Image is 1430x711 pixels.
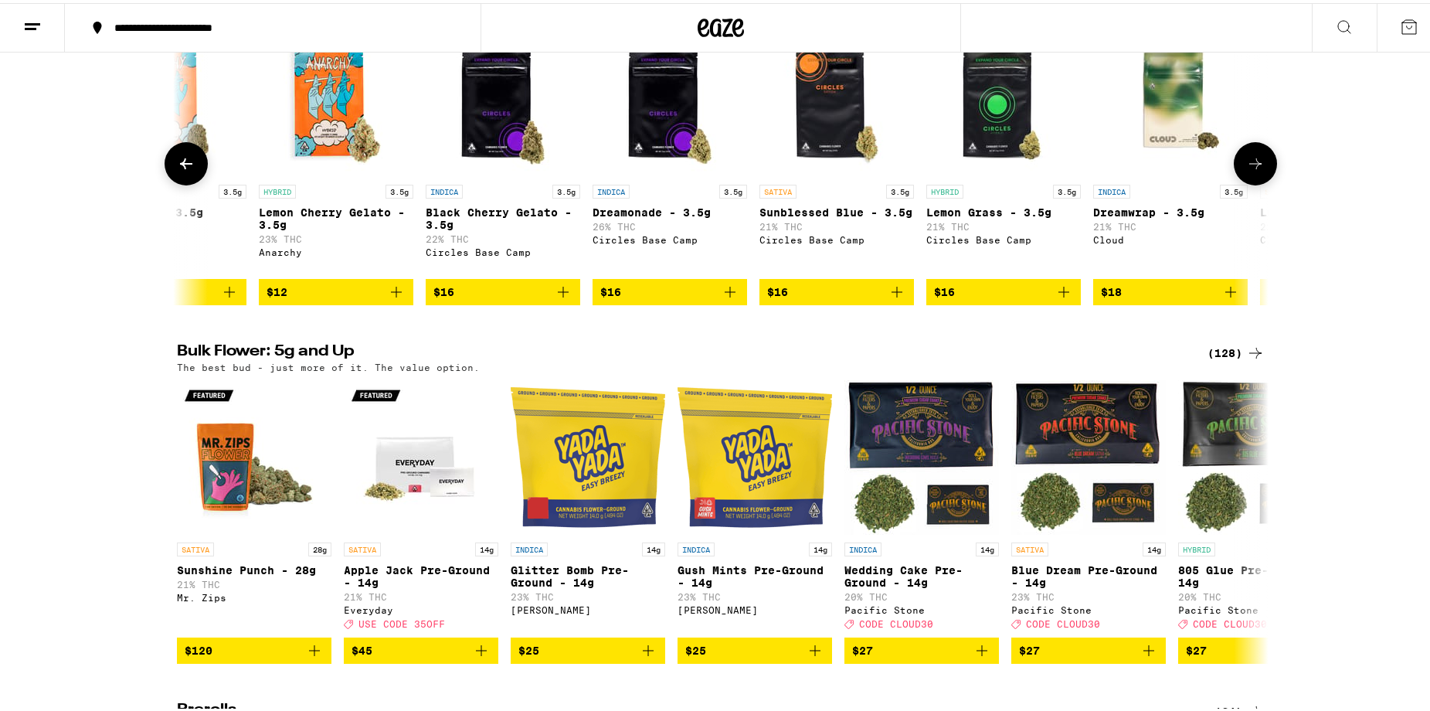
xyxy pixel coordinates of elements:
[593,203,747,216] p: Dreamonade - 3.5g
[1093,182,1130,196] p: INDICA
[1143,539,1166,553] p: 14g
[259,203,413,228] p: Lemon Cherry Gelato - 3.5g
[678,602,832,612] div: [PERSON_NAME]
[259,276,413,302] button: Add to bag
[759,219,914,229] p: 21% THC
[976,539,999,553] p: 14g
[593,276,747,302] button: Add to bag
[344,634,498,661] button: Add to bag
[886,182,914,196] p: 3.5g
[1178,589,1333,599] p: 20% THC
[426,203,580,228] p: Black Cherry Gelato - 3.5g
[511,377,665,532] img: Yada Yada - Glitter Bomb Pre-Ground - 14g
[511,634,665,661] button: Add to bag
[844,539,881,553] p: INDICA
[511,539,548,553] p: INDICA
[1178,561,1333,586] p: 805 Glue Pre-Ground - 14g
[1178,377,1333,634] a: Open page for 805 Glue Pre-Ground - 14g from Pacific Stone
[352,641,372,654] span: $45
[1260,232,1415,242] div: Cloud
[1011,539,1048,553] p: SATIVA
[1101,283,1122,295] span: $18
[1186,641,1207,654] span: $27
[678,377,832,634] a: Open page for Gush Mints Pre-Ground - 14g from Yada Yada
[719,182,747,196] p: 3.5g
[1208,341,1265,359] a: (128)
[1093,276,1248,302] button: Add to bag
[426,244,580,254] div: Circles Base Camp
[511,589,665,599] p: 23% THC
[593,19,747,276] a: Open page for Dreamonade - 3.5g from Circles Base Camp
[219,182,246,196] p: 3.5g
[1178,634,1333,661] button: Add to bag
[844,602,999,612] div: Pacific Stone
[177,359,480,369] p: The best bud - just more of it. The value option.
[593,182,630,196] p: INDICA
[1011,602,1166,612] div: Pacific Stone
[1260,276,1415,302] button: Add to bag
[1093,19,1248,276] a: Open page for Dreamwrap - 3.5g from Cloud
[1093,19,1248,174] img: Cloud - Dreamwrap - 3.5g
[1193,617,1267,627] span: CODE CLOUD30
[1220,182,1248,196] p: 3.5g
[678,589,832,599] p: 23% THC
[759,19,914,174] img: Circles Base Camp - Sunblessed Blue - 3.5g
[1260,219,1415,229] p: 22% THC
[92,276,246,302] button: Add to bag
[934,283,955,295] span: $16
[844,377,999,634] a: Open page for Wedding Cake Pre-Ground - 14g from Pacific Stone
[177,377,331,634] a: Open page for Sunshine Punch - 28g from Mr. Zips
[678,539,715,553] p: INDICA
[1093,232,1248,242] div: Cloud
[1011,561,1166,586] p: Blue Dream Pre-Ground - 14g
[759,276,914,302] button: Add to bag
[177,539,214,553] p: SATIVA
[1093,203,1248,216] p: Dreamwrap - 3.5g
[308,539,331,553] p: 28g
[1011,634,1166,661] button: Add to bag
[511,377,665,634] a: Open page for Glitter Bomb Pre-Ground - 14g from Yada Yada
[259,182,296,196] p: HYBRID
[642,539,665,553] p: 14g
[678,561,832,586] p: Gush Mints Pre-Ground - 14g
[759,182,797,196] p: SATIVA
[1011,589,1166,599] p: 23% THC
[177,590,331,600] div: Mr. Zips
[433,283,454,295] span: $16
[593,232,747,242] div: Circles Base Camp
[177,561,331,573] p: Sunshine Punch - 28g
[185,641,212,654] span: $120
[1260,203,1415,216] p: Lush Mint - 3.5g
[759,203,914,216] p: Sunblessed Blue - 3.5g
[344,589,498,599] p: 21% THC
[259,244,413,254] div: Anarchy
[386,182,413,196] p: 3.5g
[844,634,999,661] button: Add to bag
[678,377,832,532] img: Yada Yada - Gush Mints Pre-Ground - 14g
[844,589,999,599] p: 20% THC
[475,539,498,553] p: 14g
[511,602,665,612] div: [PERSON_NAME]
[177,341,1189,359] h2: Bulk Flower: 5g and Up
[1178,377,1333,532] img: Pacific Stone - 805 Glue Pre-Ground - 14g
[1260,19,1415,174] img: Cloud - Lush Mint - 3.5g
[267,283,287,295] span: $12
[1178,539,1215,553] p: HYBRID
[767,283,788,295] span: $16
[9,11,111,23] span: Hi. Need any help?
[344,602,498,612] div: Everyday
[1019,641,1040,654] span: $27
[1260,182,1297,196] p: SATIVA
[552,182,580,196] p: 3.5g
[92,203,246,216] p: Cherry OG - 3.5g
[344,539,381,553] p: SATIVA
[926,276,1081,302] button: Add to bag
[344,377,498,532] img: Everyday - Apple Jack Pre-Ground - 14g
[926,182,963,196] p: HYBRID
[852,641,873,654] span: $27
[177,377,331,532] img: Mr. Zips - Sunshine Punch - 28g
[426,231,580,241] p: 22% THC
[518,641,539,654] span: $25
[1093,219,1248,229] p: 21% THC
